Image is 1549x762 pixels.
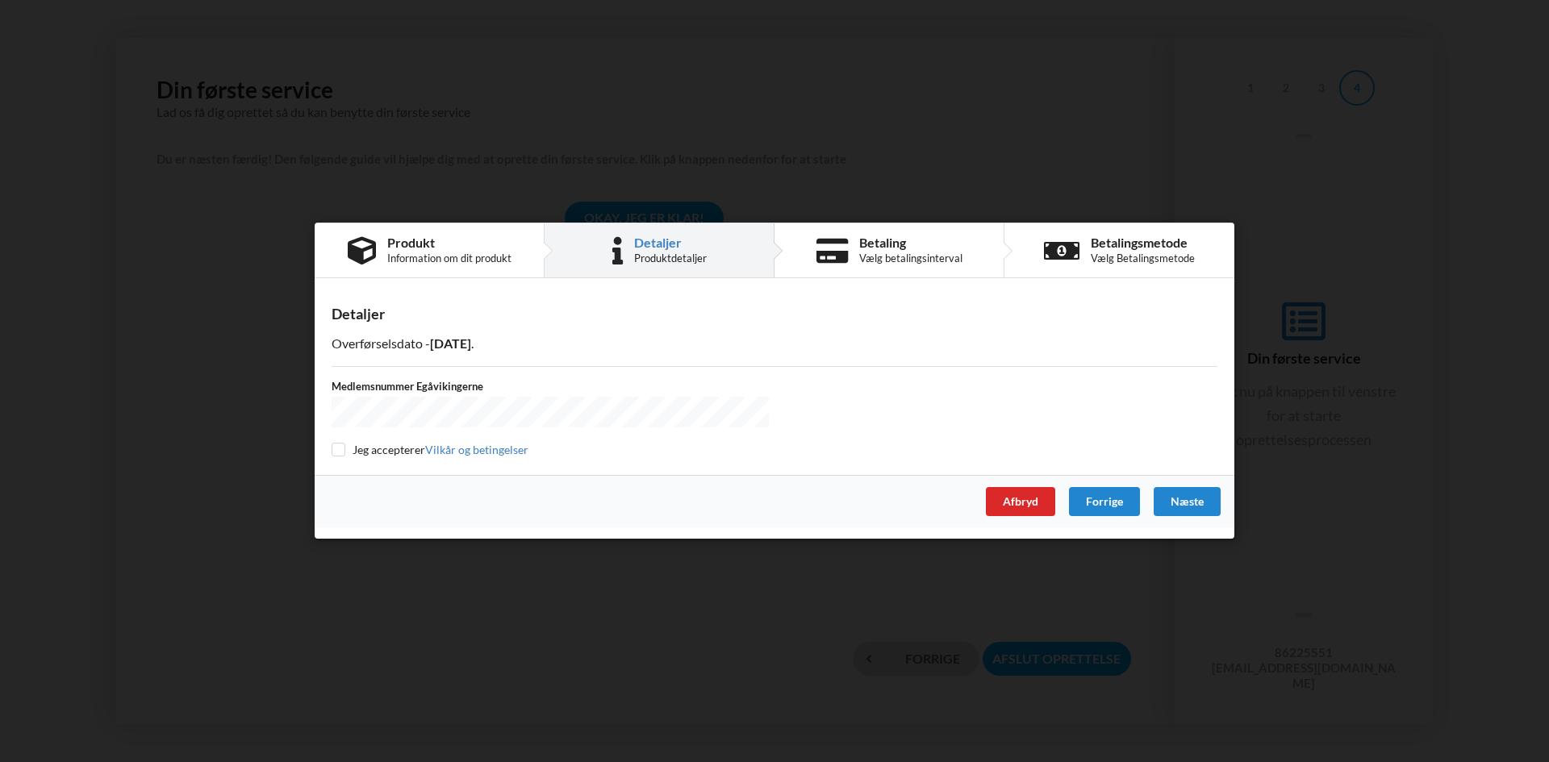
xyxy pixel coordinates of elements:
[332,379,769,393] label: Medlemsnummer Egåvikingerne
[1154,488,1221,517] div: Næste
[332,443,528,457] label: Jeg accepterer
[634,252,707,265] div: Produktdetaljer
[859,252,962,265] div: Vælg betalingsinterval
[859,236,962,249] div: Betaling
[332,305,1217,323] div: Detaljer
[387,236,511,249] div: Produkt
[425,443,528,457] a: Vilkår og betingelser
[1069,488,1140,517] div: Forrige
[332,335,1217,353] p: Overførselsdato - .
[430,335,471,351] b: [DATE]
[986,488,1055,517] div: Afbryd
[1091,252,1195,265] div: Vælg Betalingsmetode
[634,236,707,249] div: Detaljer
[1091,236,1195,249] div: Betalingsmetode
[387,252,511,265] div: Information om dit produkt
